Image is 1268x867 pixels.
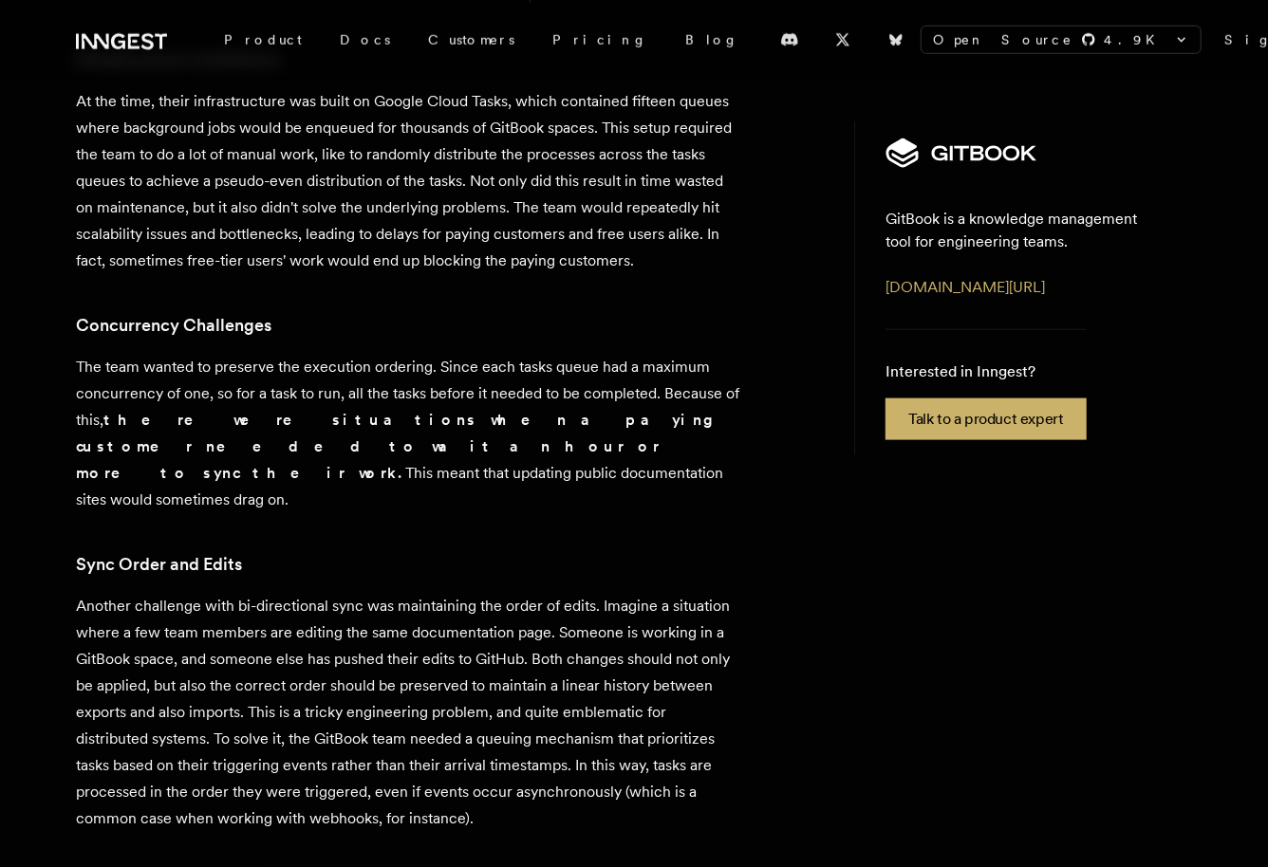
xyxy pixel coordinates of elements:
a: Bluesky [875,25,917,55]
span: 4.9 K [1104,30,1166,49]
a: Sync Order and Edits [76,551,242,578]
a: X [822,25,864,55]
div: Product [205,23,321,57]
a: Blog [666,23,757,57]
p: Another challenge with bi-directional sync was maintaining the order of edits. Imagine a situatio... [76,593,740,832]
a: [DOMAIN_NAME][URL] [886,278,1045,296]
a: Docs [321,23,409,57]
span: Open Source [933,30,1073,49]
a: Talk to a product expert [886,398,1086,440]
strong: there were situations when a paying customer needed to wait an hour or more to sync their work. [76,411,727,482]
a: Discord [769,25,811,55]
p: At the time, their infrastructure was built on Google Cloud Tasks, which contained fifteen queues... [76,88,740,274]
a: Customers [409,23,533,57]
p: The team wanted to preserve the execution ordering. Since each tasks queue had a maximum concurre... [76,354,740,513]
p: GitBook is a knowledge management tool for engineering teams. [886,208,1162,253]
p: Interested in Inngest? [886,360,1086,383]
img: GitBook's logo [886,137,1037,170]
a: Pricing [533,23,666,57]
a: Concurrency Challenges [76,312,271,339]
